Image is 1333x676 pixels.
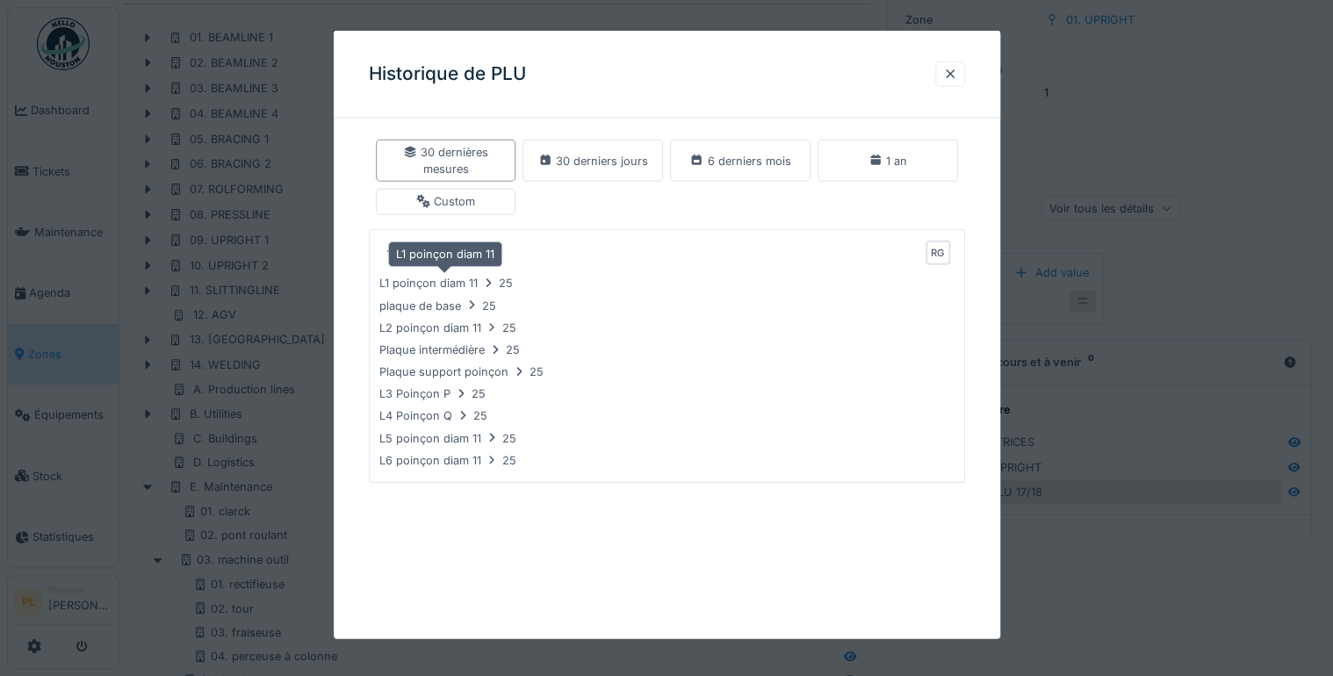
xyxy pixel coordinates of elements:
div: Custom [416,193,475,210]
div: Plaque support poinçon 25 [379,363,544,380]
h3: Historique de PLU [369,63,526,85]
div: 6 derniers mois [689,152,790,169]
div: 30 dernières mesures [384,144,508,177]
div: L6 poinçon diam 11 25 [379,452,516,469]
div: L5 poinçon diam 11 25 [379,429,516,446]
div: L4 Poinçon Q 25 [379,407,487,424]
div: L2 poinçon diam 11 25 [379,319,516,335]
div: L3 Poinçon P 25 [379,385,486,402]
div: plaque de base 25 [379,297,496,313]
div: L1 poinçon diam 11 25 [379,275,513,291]
div: Plaque intermédière 25 [379,342,520,358]
summary: 1[DATE]RG [377,236,957,269]
div: 1 an [868,152,907,169]
div: L1 poinçon diam 11 [388,241,502,267]
div: 30 derniers jours [538,152,648,169]
div: RG [926,241,950,265]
